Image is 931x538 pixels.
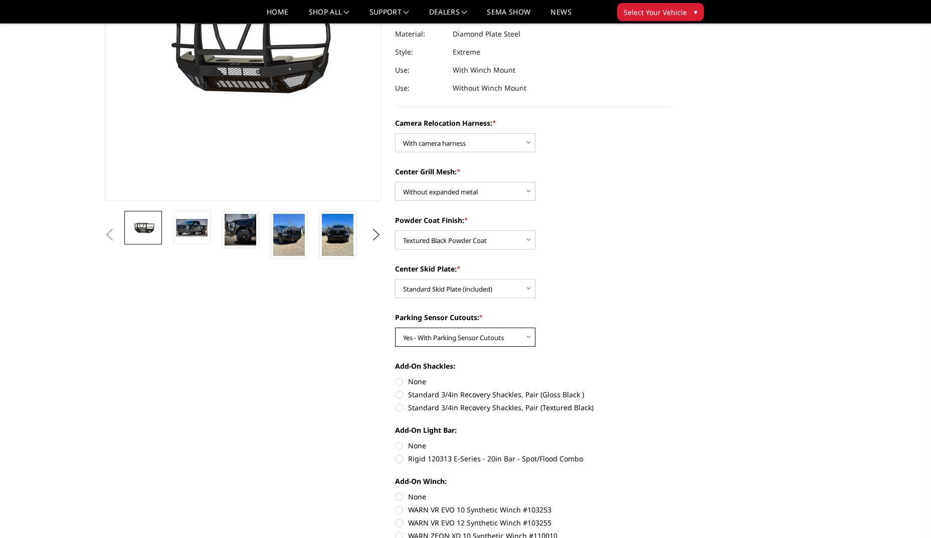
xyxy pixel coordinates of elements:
a: shop all [309,9,349,23]
label: Add-On Winch: [395,476,672,486]
label: WARN VR EVO 10 Synthetic Winch #103253 [395,504,672,515]
a: Support [369,9,409,23]
dd: Extreme [453,43,480,61]
dd: With Winch Mount [453,61,515,79]
img: 2023-2026 Ford F250-350 - T2 Series - Extreme Front Bumper (receiver or winch) [127,219,159,236]
span: Select Your Vehicle [624,7,687,18]
dd: Without Winch Mount [453,79,526,97]
a: News [550,9,571,23]
button: Select Your Vehicle [617,3,704,21]
label: Center Skid Plate: [395,263,672,274]
img: 2023-2026 Ford F250-350 - T2 Series - Extreme Front Bumper (receiver or winch) [225,214,256,245]
dd: Diamond Plate Steel [453,25,520,43]
dt: Material: [395,25,445,43]
iframe: Chat Widget [881,490,931,538]
button: Previous [102,227,117,242]
dt: Use: [395,79,445,97]
label: Add-On Shackles: [395,361,672,371]
label: Camera Relocation Harness: [395,118,672,128]
label: Powder Coat Finish: [395,215,672,225]
img: 2023-2026 Ford F250-350 - T2 Series - Extreme Front Bumper (receiver or winch) [322,214,353,256]
label: Add-On Light Bar: [395,425,672,435]
dt: Style: [395,43,445,61]
label: Standard 3/4in Recovery Shackles, Pair (Textured Black) [395,402,672,413]
img: 2023-2026 Ford F250-350 - T2 Series - Extreme Front Bumper (receiver or winch) [273,214,305,256]
label: WARN VR EVO 12 Synthetic Winch #103255 [395,517,672,528]
label: Center Grill Mesh: [395,166,672,177]
label: Rigid 120313 E-Series - 20in Bar - Spot/Flood Combo [395,453,672,464]
span: ▾ [694,7,697,17]
a: Home [267,9,288,23]
button: Next [368,227,384,242]
label: None [395,376,672,387]
dt: Use: [395,61,445,79]
img: 2023-2026 Ford F250-350 - T2 Series - Extreme Front Bumper (receiver or winch) [176,219,208,236]
label: Parking Sensor Cutouts: [395,312,672,323]
label: None [395,440,672,451]
label: Standard 3/4in Recovery Shackles, Pair (Gloss Black ) [395,389,672,400]
a: Dealers [429,9,467,23]
a: SEMA Show [487,9,530,23]
label: None [395,491,672,502]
